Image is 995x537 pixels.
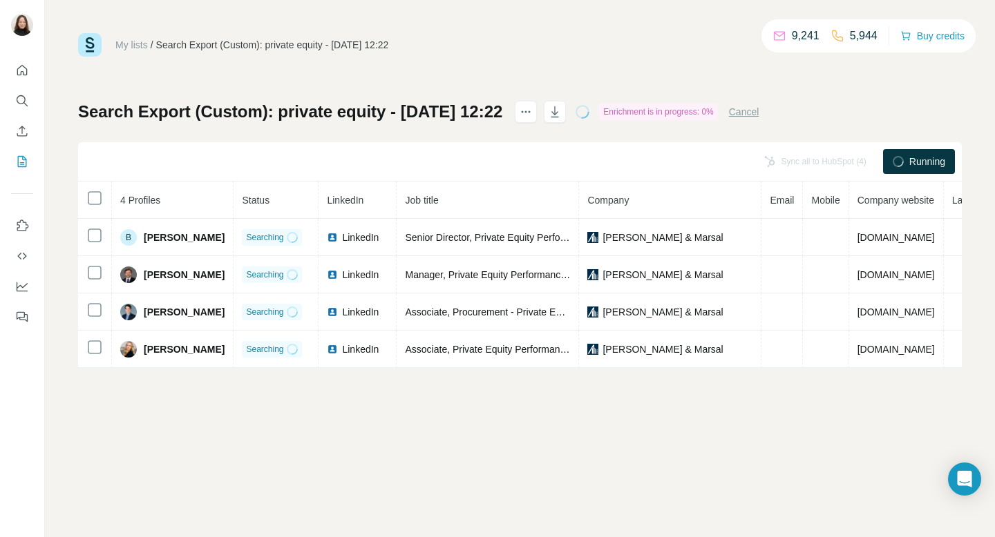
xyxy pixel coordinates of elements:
[11,149,33,174] button: My lists
[405,306,693,318] span: Associate, Procurement - Private Equity Performance Improvement
[857,195,934,206] span: Company website
[811,195,840,206] span: Mobile
[327,269,338,280] img: LinkedIn logo
[857,269,935,280] span: [DOMAIN_NAME]
[405,344,629,355] span: Associate, Private Equity Performance Improvement
[857,232,935,243] span: [DOMAIN_NAME]
[770,195,794,206] span: Email
[587,344,598,355] img: company-logo
[342,305,379,319] span: LinkedIn
[120,266,137,283] img: Avatar
[144,268,225,282] span: [PERSON_NAME]
[952,195,989,206] span: Landline
[144,231,225,244] span: [PERSON_NAME]
[909,155,945,168] span: Running
[120,304,137,320] img: Avatar
[120,341,137,358] img: Avatar
[603,268,723,282] span: [PERSON_NAME] & Marsal
[587,232,598,243] img: company-logo
[11,304,33,329] button: Feedback
[144,342,225,356] span: [PERSON_NAME]
[587,306,598,318] img: company-logo
[11,88,33,113] button: Search
[342,268,379,282] span: LinkedIn
[857,306,935,318] span: [DOMAIN_NAME]
[900,26,965,46] button: Buy credits
[327,344,338,355] img: LinkedIn logo
[11,58,33,83] button: Quick start
[603,231,723,244] span: [PERSON_NAME] & Marsal
[246,306,283,318] span: Searching
[115,39,148,50] a: My lists
[78,101,502,123] h1: Search Export (Custom): private equity - [DATE] 12:22
[151,38,153,52] li: /
[246,343,283,355] span: Searching
[156,38,389,52] div: Search Export (Custom): private equity - [DATE] 12:22
[405,195,438,206] span: Job title
[327,306,338,318] img: LinkedIn logo
[11,244,33,268] button: Use Surfe API
[850,28,878,44] p: 5,944
[11,274,33,299] button: Dashboard
[246,231,283,244] span: Searching
[246,268,283,281] span: Searching
[729,105,759,119] button: Cancel
[144,305,225,319] span: [PERSON_NAME]
[587,195,629,206] span: Company
[603,342,723,356] span: [PERSON_NAME] & Marsal
[11,119,33,144] button: Enrich CSV
[405,232,757,243] span: Senior Director, Private Equity Performance Improvement | Distribution & Logistics
[342,231,379,244] span: LinkedIn
[792,28,819,44] p: 9,241
[327,195,363,206] span: LinkedIn
[587,269,598,280] img: company-logo
[11,14,33,36] img: Avatar
[242,195,269,206] span: Status
[599,104,717,120] div: Enrichment is in progress: 0%
[948,462,981,496] div: Open Intercom Messenger
[857,344,935,355] span: [DOMAIN_NAME]
[515,101,537,123] button: actions
[342,342,379,356] span: LinkedIn
[603,305,723,319] span: [PERSON_NAME] & Marsal
[11,213,33,238] button: Use Surfe on LinkedIn
[78,33,102,57] img: Surfe Logo
[120,195,160,206] span: 4 Profiles
[405,269,625,280] span: Manager, Private Equity Performance Improvement
[120,229,137,246] div: B
[327,232,338,243] img: LinkedIn logo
